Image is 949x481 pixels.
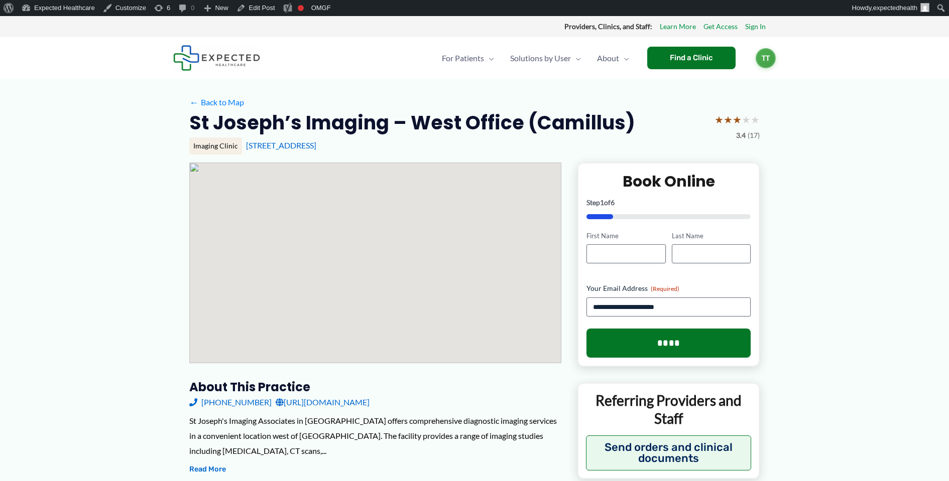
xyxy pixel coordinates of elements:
[742,110,751,129] span: ★
[756,48,776,68] a: TT
[189,110,635,135] h2: St Joseph’s Imaging – West Office (Camillus)
[736,129,746,142] span: 3.4
[586,199,751,206] p: Step of
[510,41,571,76] span: Solutions by User
[484,41,494,76] span: Menu Toggle
[651,285,679,292] span: (Required)
[173,45,260,71] img: Expected Healthcare Logo - side, dark font, small
[586,231,665,241] label: First Name
[298,5,304,11] div: Focus keyphrase not set
[586,391,751,428] p: Referring Providers and Staff
[502,41,589,76] a: Solutions by UserMenu Toggle
[586,172,751,191] h2: Book Online
[873,4,917,12] span: expectedhealth
[189,95,244,110] a: ←Back to Map
[733,110,742,129] span: ★
[246,140,316,150] a: [STREET_ADDRESS]
[586,435,751,470] button: Send orders and clinical documents
[724,110,733,129] span: ★
[660,20,696,33] a: Learn More
[703,20,738,33] a: Get Access
[586,283,751,293] label: Your Email Address
[189,395,272,410] a: [PHONE_NUMBER]
[745,20,766,33] a: Sign In
[748,129,760,142] span: (17)
[189,379,561,395] h3: About this practice
[619,41,629,76] span: Menu Toggle
[564,22,652,31] strong: Providers, Clinics, and Staff:
[672,231,751,241] label: Last Name
[647,47,736,69] a: Find a Clinic
[442,41,484,76] span: For Patients
[189,137,242,154] div: Imaging Clinic
[189,413,561,458] div: St Joseph's Imaging Associates in [GEOGRAPHIC_DATA] offers comprehensive diagnostic imaging servi...
[600,198,604,207] span: 1
[715,110,724,129] span: ★
[611,198,615,207] span: 6
[571,41,581,76] span: Menu Toggle
[189,463,226,475] button: Read More
[751,110,760,129] span: ★
[434,41,637,76] nav: Primary Site Navigation
[189,97,199,107] span: ←
[434,41,502,76] a: For PatientsMenu Toggle
[597,41,619,76] span: About
[589,41,637,76] a: AboutMenu Toggle
[276,395,370,410] a: [URL][DOMAIN_NAME]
